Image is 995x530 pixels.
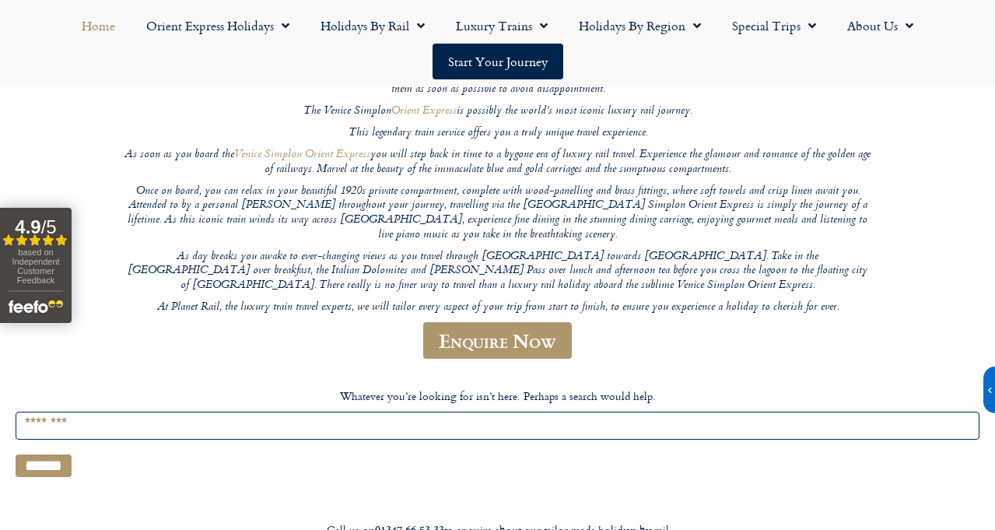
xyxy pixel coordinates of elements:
[423,322,572,359] a: Enquire Now
[440,8,563,44] a: Luxury Trains
[234,146,370,164] a: Venice Simplon Orient Express
[124,126,871,141] p: This legendary train service offers you a truly unique travel experience.
[124,184,871,243] p: Once on board, you can relax in your beautiful 1920s private compartment, complete with wood-pane...
[16,388,979,404] p: Whatever you’re looking for isn’t here. Perhaps a search would help.
[66,8,131,44] a: Home
[433,44,563,79] a: Start your Journey
[124,300,871,315] p: At Planet Rail, the luxury train travel experts, we will tailor every aspect of your trip from st...
[8,8,987,79] nav: Menu
[124,104,871,119] p: The Venice Simplon is possibly the world’s most iconic luxury rail journey.
[563,8,716,44] a: Holidays by Region
[124,148,871,177] p: As soon as you board the you will step back in time to a bygone era of luxury rail travel. Experi...
[716,8,832,44] a: Special Trips
[391,102,457,121] a: Orient Express
[832,8,929,44] a: About Us
[305,8,440,44] a: Holidays by Rail
[131,8,305,44] a: Orient Express Holidays
[124,250,871,293] p: As day breaks you awake to ever-changing views as you travel through [GEOGRAPHIC_DATA] towards [G...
